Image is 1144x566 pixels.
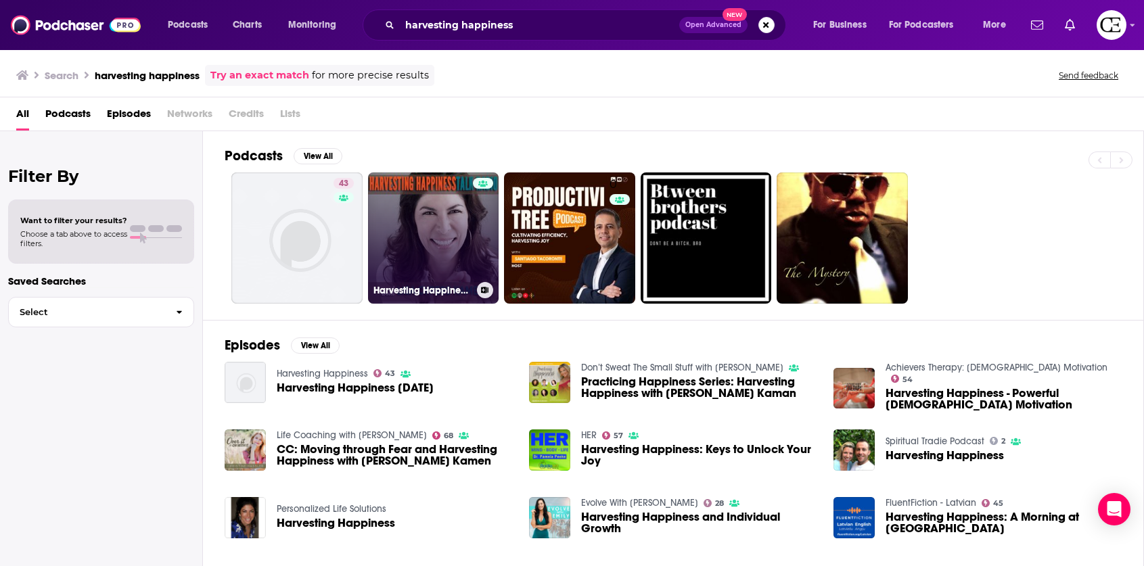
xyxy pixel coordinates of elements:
a: Achievers Therapy: Christian Motivation [886,362,1107,373]
span: Lists [280,103,300,131]
a: Harvesting Happiness [886,450,1004,461]
span: Harvesting Happiness: Keys to Unlock Your Joy [581,444,817,467]
a: 28 [704,499,725,507]
button: Show profile menu [1097,10,1126,40]
a: Personalized Life Solutions [277,503,386,515]
a: 2 [990,437,1006,445]
span: Harvesting Happiness and Individual Growth [581,511,817,534]
button: open menu [804,14,884,36]
span: Harvesting Happiness: A Morning at [GEOGRAPHIC_DATA] [886,511,1122,534]
span: Want to filter your results? [20,216,127,225]
img: Harvesting Happiness [225,497,266,538]
a: All [16,103,29,131]
img: Harvesting Happiness [833,429,875,471]
a: Harvesting Happiness Talk Radio [368,172,499,304]
h2: Episodes [225,337,280,354]
a: Harvesting Happiness and Individual Growth [529,497,570,538]
span: Networks [167,103,212,131]
button: Open AdvancedNew [679,17,748,33]
a: 43 [373,369,396,377]
span: 43 [385,371,395,377]
span: More [983,16,1006,34]
h3: Harvesting Happiness Talk Radio [373,285,472,296]
span: Monitoring [288,16,336,34]
a: PodcastsView All [225,147,342,164]
a: Harvesting Happiness [277,368,368,379]
span: For Podcasters [889,16,954,34]
span: Practicing Happiness Series: Harvesting Happiness with [PERSON_NAME] Kaman [581,376,817,399]
span: 57 [614,433,623,439]
span: Select [9,308,165,316]
img: User Profile [1097,10,1126,40]
a: Harvesting Happiness [277,517,395,529]
button: open menu [974,14,1023,36]
a: Don’t Sweat The Small Stuff with Kristine Carlson [581,362,783,373]
img: Harvesting Happiness - Powerful Christian Motivation [833,368,875,409]
span: Choose a tab above to access filters. [20,229,127,248]
a: FluentFiction - Latvian [886,497,976,509]
a: HER [581,429,597,441]
a: EpisodesView All [225,337,340,354]
a: Life Coaching with Christine Hassler [277,429,427,441]
a: Spiritual Tradie Podcast [886,435,984,447]
a: Harvesting Happiness - Powerful Christian Motivation [886,387,1122,410]
span: CC: Moving through Fear and Harvesting Happiness with [PERSON_NAME] Kamen [277,444,513,467]
a: Show notifications dropdown [1026,14,1049,37]
a: Try an exact match [210,68,309,83]
a: 45 [982,499,1004,507]
a: Episodes [107,103,151,131]
span: Podcasts [168,16,208,34]
button: open menu [158,14,225,36]
span: 28 [715,500,724,506]
button: View All [291,337,340,354]
span: 2 [1001,438,1005,444]
a: Harvesting Happiness 06-04-2025 [277,382,434,394]
button: Select [8,297,194,327]
img: Podchaser - Follow, Share and Rate Podcasts [11,12,141,38]
img: Harvesting Happiness: A Morning at Rīgas Centrāltirgus [833,497,875,538]
span: 54 [902,377,913,383]
span: Harvesting Happiness [DATE] [277,382,434,394]
h3: Search [45,69,78,82]
a: 54 [891,375,913,383]
a: 43 [334,178,354,189]
a: Charts [224,14,270,36]
a: Podcasts [45,103,91,131]
span: 68 [444,433,453,439]
img: Practicing Happiness Series: Harvesting Happiness with Lisa Cypers Kaman [529,362,570,403]
a: Harvesting Happiness: A Morning at Rīgas Centrāltirgus [886,511,1122,534]
span: Open Advanced [685,22,741,28]
a: 43 [231,172,363,304]
a: CC: Moving through Fear and Harvesting Happiness with Lisa Cypers Kamen [277,444,513,467]
img: Harvesting Happiness 06-04-2025 [225,362,266,403]
div: Search podcasts, credits, & more... [375,9,799,41]
a: Evolve With Emily [581,497,698,509]
span: Harvesting Happiness - Powerful [DEMOGRAPHIC_DATA] Motivation [886,387,1122,410]
a: 68 [432,431,454,440]
a: Show notifications dropdown [1059,14,1080,37]
h2: Podcasts [225,147,283,164]
span: for more precise results [312,68,429,83]
a: Harvesting Happiness: Keys to Unlock Your Joy [529,429,570,471]
button: Send feedback [1055,70,1122,81]
a: CC: Moving through Fear and Harvesting Happiness with Lisa Cypers Kamen [225,429,266,471]
a: 0 [504,172,635,304]
p: Saved Searches [8,275,194,287]
div: 0 [610,178,630,298]
span: Credits [229,103,264,131]
span: Charts [233,16,262,34]
a: Practicing Happiness Series: Harvesting Happiness with Lisa Cypers Kaman [581,376,817,399]
span: For Business [813,16,867,34]
button: View All [294,148,342,164]
input: Search podcasts, credits, & more... [400,14,679,36]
